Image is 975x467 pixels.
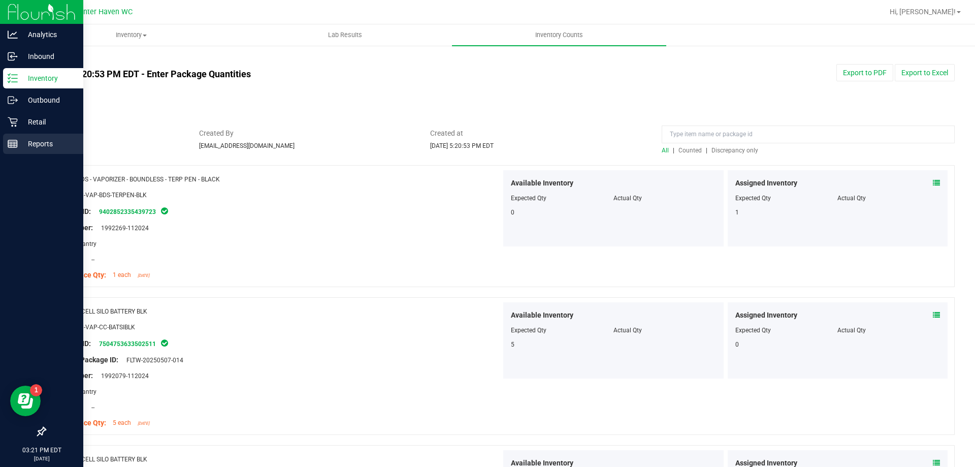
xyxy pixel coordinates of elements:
[452,24,666,46] a: Inventory Counts
[138,421,149,426] span: [DATE]
[678,147,702,154] span: Counted
[18,116,79,128] p: Retail
[837,194,940,203] div: Actual Qty
[25,30,238,40] span: Inventory
[5,446,79,455] p: 03:21 PM EDT
[511,310,573,321] span: Available Inventory
[735,340,838,349] div: 0
[18,94,79,106] p: Outbound
[314,30,376,40] span: Lab Results
[113,419,131,426] span: 5 each
[18,28,79,41] p: Analytics
[199,142,295,149] span: [EMAIL_ADDRESS][DOMAIN_NAME]
[511,178,573,189] span: Available Inventory
[511,341,514,348] span: 5
[511,209,514,216] span: 0
[522,30,597,40] span: Inventory Counts
[8,29,18,40] inline-svg: Analytics
[895,64,955,81] button: Export to Excel
[8,51,18,61] inline-svg: Inbound
[45,69,569,79] h4: [DATE] 5:20:53 PM EDT - Enter Package Quantities
[77,308,147,315] span: CCELL SILO BATTERY BLK
[8,139,18,149] inline-svg: Reports
[8,73,18,83] inline-svg: Inventory
[86,256,94,263] span: --
[18,72,79,84] p: Inventory
[99,208,156,215] a: 9402852335439723
[662,126,955,143] input: Type item name or package id
[96,225,149,232] span: 1992269-112024
[8,95,18,105] inline-svg: Outbound
[72,324,135,331] span: ACC-VAP-CC-BATSIBLK
[45,128,184,139] span: Status
[10,386,41,416] iframe: Resource center
[73,240,96,247] span: Pantry
[709,147,758,154] a: Discrepancy only
[160,206,169,216] span: In Sync
[613,327,642,334] span: Actual Qty
[5,455,79,462] p: [DATE]
[121,357,183,364] span: FLTW-20250507-014
[18,138,79,150] p: Reports
[735,326,838,335] div: Expected Qty
[430,128,646,139] span: Created at
[160,338,169,348] span: In Sync
[77,176,220,183] span: BDS - VAPORIZER - BOUNDLESS - TERP PEN - BLACK
[735,310,797,321] span: Assigned Inventory
[238,24,452,46] a: Lab Results
[511,327,546,334] span: Expected Qty
[711,147,758,154] span: Discrepancy only
[138,273,149,278] span: [DATE]
[735,194,838,203] div: Expected Qty
[199,128,415,139] span: Created By
[8,117,18,127] inline-svg: Retail
[676,147,706,154] a: Counted
[673,147,674,154] span: |
[890,8,956,16] span: Hi, [PERSON_NAME]!
[99,340,156,348] a: 7504753633502511
[73,388,96,395] span: Pantry
[96,372,149,380] span: 1992079-112024
[836,64,893,81] button: Export to PDF
[430,142,494,149] span: [DATE] 5:20:53 PM EDT
[18,50,79,63] p: Inbound
[735,178,797,189] span: Assigned Inventory
[24,24,238,46] a: Inventory
[662,147,673,154] a: All
[113,271,131,278] span: 1 each
[75,8,133,16] span: Winter Haven WC
[86,404,94,411] span: --
[837,326,940,335] div: Actual Qty
[53,356,118,364] span: Original Package ID:
[735,208,838,217] div: 1
[613,195,642,202] span: Actual Qty
[511,195,546,202] span: Expected Qty
[662,147,669,154] span: All
[77,456,147,463] span: CCELL SILO BATTERY BLK
[72,192,147,199] span: ACC-VAP-BDS-TERPEN-BLK
[706,147,707,154] span: |
[30,384,42,396] iframe: Resource center unread badge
